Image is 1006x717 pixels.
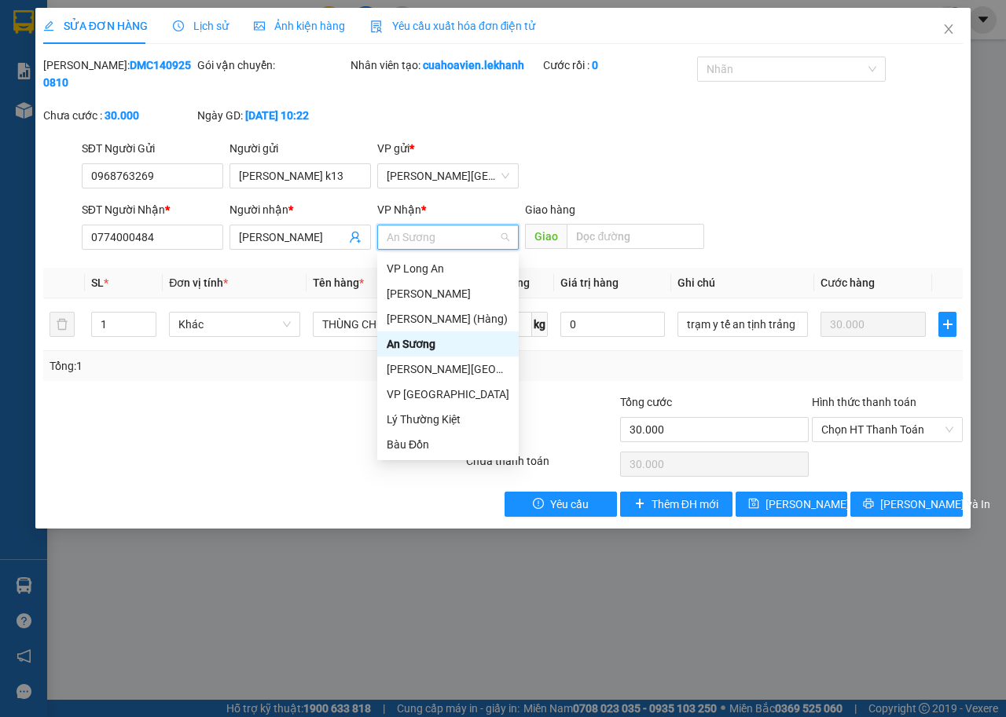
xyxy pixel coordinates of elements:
[82,201,223,218] div: SĐT Người Nhận
[197,57,348,74] div: Gói vận chuyển:
[850,492,963,517] button: printer[PERSON_NAME] và In
[550,496,589,513] span: Yêu cầu
[245,109,309,122] b: [DATE] 10:22
[197,107,348,124] div: Ngày GD:
[184,73,260,128] span: SUỐI SÂU
[387,260,509,277] div: VP Long An
[766,496,891,513] span: [PERSON_NAME] thay đổi
[43,107,194,124] div: Chưa cước :
[652,496,718,513] span: Thêm ĐH mới
[377,203,421,216] span: VP Nhận
[184,82,207,98] span: DĐ:
[13,13,173,51] div: [PERSON_NAME][GEOGRAPHIC_DATA]
[50,357,390,375] div: Tổng: 1
[91,276,104,289] span: SL
[387,411,509,428] div: Lý Thường Kiệt
[620,396,672,408] span: Tổng cước
[13,15,38,31] span: Gửi:
[927,8,971,52] button: Close
[748,498,759,510] span: save
[592,59,598,71] b: 0
[387,310,509,327] div: [PERSON_NAME] (Hàng)
[351,57,540,74] div: Nhân viên tạo:
[173,20,184,31] span: clock-circle
[880,496,990,513] span: [PERSON_NAME] và In
[43,57,194,91] div: [PERSON_NAME]:
[184,13,310,32] div: An Sương
[736,492,848,517] button: save[PERSON_NAME] thay đổi
[939,318,956,331] span: plus
[13,51,173,70] div: [PERSON_NAME] k13
[938,312,956,337] button: plus
[821,418,953,441] span: Chọn HT Thanh Toán
[560,276,619,289] span: Giá trị hàng
[387,436,509,453] div: Bàu Đồn
[387,285,509,302] div: [PERSON_NAME]
[387,164,509,188] span: Dương Minh Châu
[377,140,519,157] div: VP gửi
[377,331,519,357] div: An Sương
[313,312,443,337] input: VD: Bàn, Ghế
[377,382,519,407] div: VP Tân Bình
[863,498,874,510] span: printer
[620,492,732,517] button: plusThêm ĐH mới
[671,268,814,298] th: Ghi chú
[254,20,265,31] span: picture
[377,306,519,331] div: Mỹ Hương (Hàng)
[349,231,362,243] span: user-add
[43,20,148,32] span: SỬA ĐƠN HÀNG
[254,20,345,32] span: Ảnh kiện hàng
[377,432,519,457] div: Bàu Đồn
[178,313,290,336] span: Khác
[942,23,955,35] span: close
[821,312,926,337] input: 0
[13,70,173,92] div: 0968763269
[634,498,645,510] span: plus
[543,57,694,74] div: Cước rồi :
[229,140,371,157] div: Người gửi
[377,281,519,306] div: Mỹ Hương
[821,276,875,289] span: Cước hàng
[677,312,808,337] input: Ghi Chú
[229,201,371,218] div: Người nhận
[43,20,54,31] span: edit
[377,256,519,281] div: VP Long An
[532,312,548,337] span: kg
[370,20,536,32] span: Yêu cầu xuất hóa đơn điện tử
[169,276,228,289] span: Đơn vị tính
[370,20,383,33] img: icon
[173,20,229,32] span: Lịch sử
[82,140,223,157] div: SĐT Người Gửi
[387,360,509,378] div: [PERSON_NAME][GEOGRAPHIC_DATA]
[812,396,916,408] label: Hình thức thanh toán
[505,492,617,517] button: exclamation-circleYêu cầu
[105,109,139,122] b: 30.000
[464,452,619,480] div: Chưa thanh toán
[387,335,509,353] div: An Sương
[567,224,703,249] input: Dọc đường
[184,32,310,51] div: ÚT QUĂN
[533,498,544,510] span: exclamation-circle
[313,276,364,289] span: Tên hàng
[377,357,519,382] div: Dương Minh Châu
[377,407,519,432] div: Lý Thường Kiệt
[423,59,524,71] b: cuahoavien.lekhanh
[387,386,509,403] div: VP [GEOGRAPHIC_DATA]
[184,15,222,31] span: Nhận:
[387,225,509,249] span: An Sương
[184,51,310,73] div: 0907667773
[525,224,567,249] span: Giao
[525,203,575,216] span: Giao hàng
[50,312,75,337] button: delete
